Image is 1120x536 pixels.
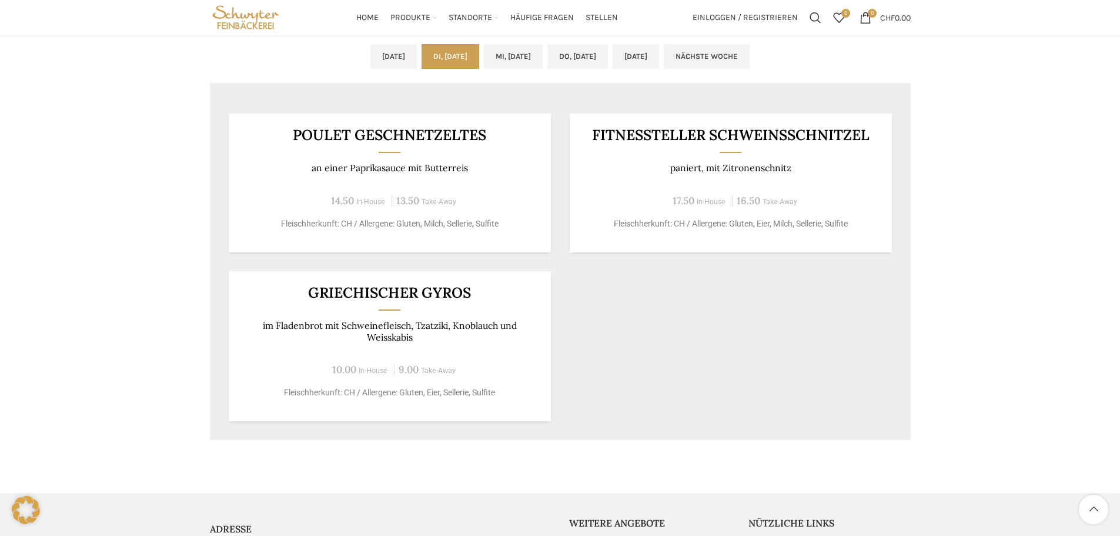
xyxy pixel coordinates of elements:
[737,194,760,207] span: 16.50
[693,14,798,22] span: Einloggen / Registrieren
[287,6,686,29] div: Main navigation
[243,387,536,399] p: Fleischherkunft: CH / Allergene: Gluten, Eier, Sellerie, Sulfite
[390,12,430,24] span: Produkte
[584,128,877,142] h3: Fitnessteller Schweinsschnitzel
[697,198,726,206] span: In-House
[613,44,659,69] a: [DATE]
[332,363,356,376] span: 10.00
[449,12,492,24] span: Standorte
[673,194,694,207] span: 17.50
[841,9,850,18] span: 0
[210,12,282,22] a: Site logo
[547,44,608,69] a: Do, [DATE]
[422,44,479,69] a: Di, [DATE]
[586,12,618,24] span: Stellen
[449,6,499,29] a: Standorte
[586,6,618,29] a: Stellen
[356,12,379,24] span: Home
[804,6,827,29] a: Suchen
[510,12,574,24] span: Häufige Fragen
[210,523,252,535] span: ADRESSE
[569,517,731,530] h5: Weitere Angebote
[243,162,536,174] p: an einer Paprikasauce mit Butterreis
[243,285,536,300] h3: Griechischer Gyros
[243,320,536,343] p: im Fladenbrot mit Schweinefleisch, Tzatziki, Knoblauch und Weisskabis
[510,6,574,29] a: Häufige Fragen
[880,12,911,22] bdi: 0.00
[1079,495,1108,524] a: Scroll to top button
[243,128,536,142] h3: POULET GESCHNETZELTES
[390,6,437,29] a: Produkte
[763,198,797,206] span: Take-Away
[421,367,456,375] span: Take-Away
[880,12,895,22] span: CHF
[687,6,804,29] a: Einloggen / Registrieren
[868,9,877,18] span: 0
[664,44,750,69] a: Nächste Woche
[370,44,417,69] a: [DATE]
[359,367,387,375] span: In-House
[356,198,385,206] span: In-House
[748,517,911,530] h5: Nützliche Links
[356,6,379,29] a: Home
[484,44,543,69] a: Mi, [DATE]
[584,162,877,174] p: paniert, mit Zitronenschnitz
[331,194,354,207] span: 14.50
[422,198,456,206] span: Take-Away
[396,194,419,207] span: 13.50
[854,6,917,29] a: 0 CHF0.00
[399,363,419,376] span: 9.00
[827,6,851,29] div: Meine Wunschliste
[584,218,877,230] p: Fleischherkunft: CH / Allergene: Gluten, Eier, Milch, Sellerie, Sulfite
[827,6,851,29] a: 0
[243,218,536,230] p: Fleischherkunft: CH / Allergene: Gluten, Milch, Sellerie, Sulfite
